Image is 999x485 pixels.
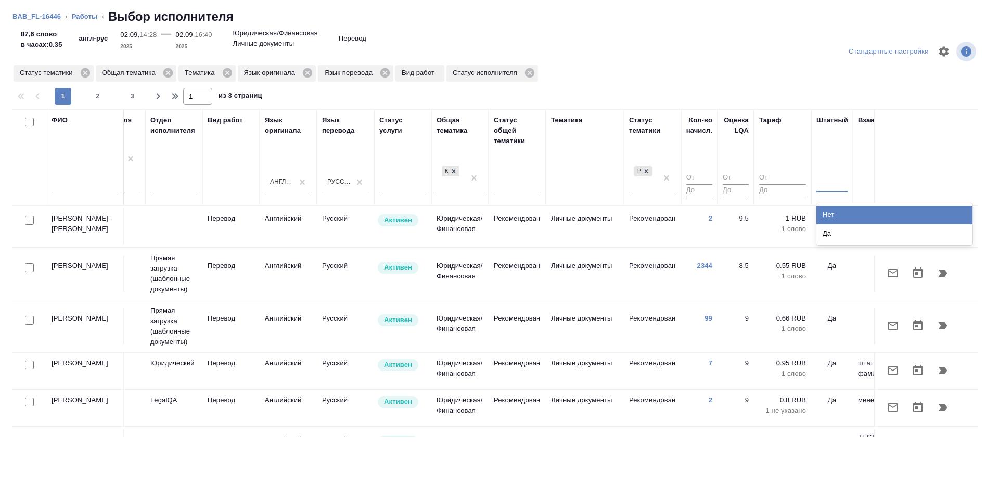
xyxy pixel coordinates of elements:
[46,208,124,245] td: [PERSON_NAME] -[PERSON_NAME]
[161,25,171,52] div: —
[384,262,412,273] p: Активен
[431,353,489,389] td: Юридическая/Финансовая
[551,213,619,224] p: Личные документы
[208,213,254,224] p: Перевод
[551,313,619,324] p: Личные документы
[759,405,806,416] p: 1 не указано
[723,172,749,185] input: От
[101,11,104,22] li: ‹
[905,435,930,460] button: Открыть календарь загрузки
[208,395,254,405] p: Перевод
[930,313,955,338] button: Продолжить
[453,68,521,78] p: Статус исполнителя
[624,353,681,389] td: Рекомендован
[124,88,141,105] button: 3
[96,65,176,82] div: Общая тематика
[317,390,374,426] td: Русский
[89,91,106,101] span: 2
[905,358,930,383] button: Открыть календарь загрузки
[930,261,955,286] button: Продолжить
[72,12,98,20] a: Работы
[46,308,124,344] td: [PERSON_NAME]
[244,68,299,78] p: Язык оригинала
[718,353,754,389] td: 9
[624,390,681,426] td: Рекомендован
[905,261,930,286] button: Открыть календарь загрузки
[551,261,619,271] p: Личные документы
[145,248,202,300] td: Прямая загрузка (шаблонные документы)
[816,224,972,243] div: Да
[25,263,34,272] input: Выбери исполнителей, чтобы отправить приглашение на работу
[89,88,106,105] button: 2
[431,429,489,466] td: Юридическая/Финансовая
[624,429,681,466] td: Рекомендован
[14,65,94,82] div: Статус тематики
[260,353,317,389] td: Английский
[905,395,930,420] button: Открыть календарь загрузки
[120,31,139,39] p: 02.09,
[705,314,712,322] a: 99
[208,435,254,445] p: Перевод
[384,360,412,370] p: Активен
[759,368,806,379] p: 1 слово
[208,358,254,368] p: Перевод
[551,358,619,368] p: Личные документы
[219,90,262,105] span: из 3 страниц
[931,39,956,64] span: Настроить таблицу
[686,184,712,197] input: До
[431,308,489,344] td: Юридическая/Финансовая
[339,33,366,44] p: Перевод
[905,313,930,338] button: Открыть календарь загрузки
[811,390,853,426] td: Да
[759,115,782,125] div: Тариф
[46,353,124,389] td: [PERSON_NAME]
[260,390,317,426] td: Английский
[431,256,489,292] td: Юридическая/Финансовая
[811,429,853,466] td: Нет
[634,166,641,177] div: Рекомендован
[811,208,853,245] td: Нет
[384,397,412,407] p: Активен
[145,300,202,352] td: Прямая загрузка (шаблонные документы)
[846,44,931,60] div: split button
[709,214,712,222] a: 2
[379,115,426,136] div: Статус услуги
[718,208,754,245] td: 9.5
[686,172,712,185] input: От
[265,115,312,136] div: Язык оригинала
[718,429,754,466] td: 9
[139,31,157,39] p: 14:28
[20,68,76,78] p: Статус тематики
[270,177,294,186] div: Английский
[208,115,243,125] div: Вид работ
[759,324,806,334] p: 1 слово
[260,429,317,466] td: Английский
[317,353,374,389] td: Русский
[759,184,806,197] input: До
[759,213,806,224] p: 1 RUB
[723,184,749,197] input: До
[442,166,448,177] div: Юридическая/Финансовая
[446,65,538,82] div: Статус исполнителя
[260,256,317,292] td: Английский
[759,358,806,368] p: 0.95 RUB
[489,353,546,389] td: Рекомендован
[759,435,806,445] p: 0.6 RUB
[12,12,61,20] a: BAB_FL-16446
[811,256,853,292] td: Да
[46,390,124,426] td: [PERSON_NAME]
[930,395,955,420] button: Продолжить
[25,398,34,406] input: Выбери исполнителей, чтобы отправить приглашение на работу
[108,8,234,25] h2: Выбор исполнителя
[402,68,438,78] p: Вид работ
[624,208,681,245] td: Рекомендован
[880,261,905,286] button: Отправить предложение о работе
[238,65,316,82] div: Язык оригинала
[811,308,853,344] td: Да
[25,361,34,369] input: Выбери исполнителей, чтобы отправить приглашение на работу
[494,115,541,146] div: Статус общей тематики
[759,172,806,185] input: От
[384,436,412,446] p: Активен
[12,8,987,25] nav: breadcrumb
[21,29,62,40] p: 87,6 слово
